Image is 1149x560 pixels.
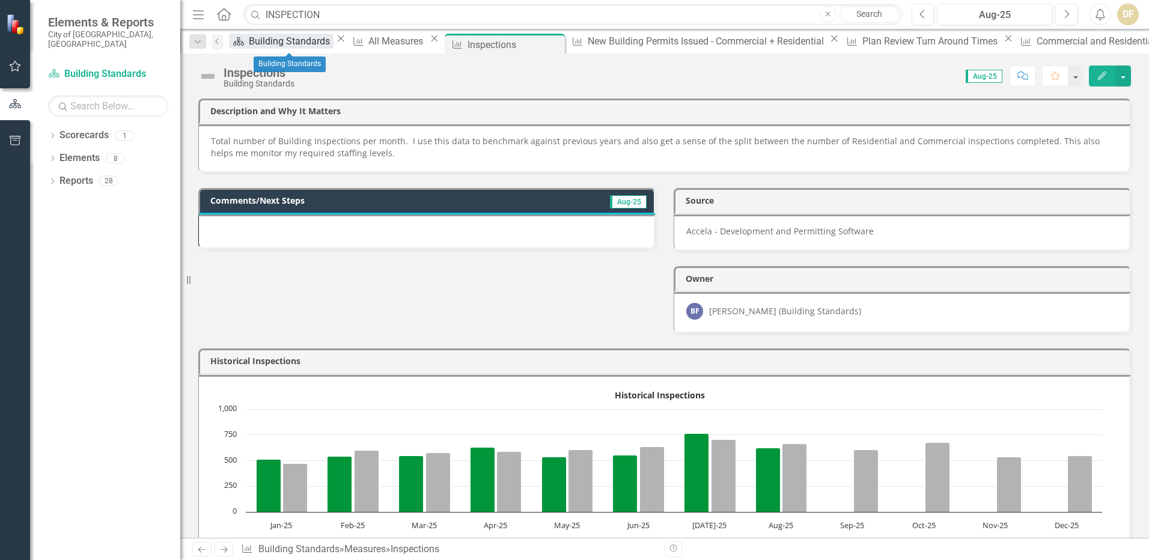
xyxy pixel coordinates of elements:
[1117,4,1139,25] button: DF
[613,455,638,512] path: Jun-25, 555. Current Year.
[48,67,168,81] a: Building Standards
[942,8,1048,22] div: Aug-25
[198,67,218,86] img: Not Defined
[588,34,827,49] div: New Building Permits Issued - Commercial + Residential
[542,457,567,512] path: May-25, 535. Current Year.
[224,428,237,439] text: 750
[368,34,427,49] div: All Measures
[341,520,365,531] text: Feb-25
[269,520,292,531] text: Jan-25
[258,543,340,555] a: Building Standards
[468,37,562,52] div: Inspections
[391,543,439,555] div: Inspections
[782,443,807,512] path: Aug-25, 665. Previous Year.
[686,196,1123,205] h3: Source
[210,106,1123,115] h3: Description and Why It Matters
[925,442,950,512] path: Oct-25, 675. Previous Year.
[412,520,437,531] text: Mar-25
[862,34,1001,49] div: Plan Review Turn Around Times
[249,34,334,49] div: Building Standards
[854,449,879,512] path: Sep-25, 604. Previous Year.
[912,520,936,531] text: Oct-25
[115,130,134,141] div: 1
[997,457,1022,512] path: Nov-25, 534. Previous Year.
[769,520,793,531] text: Aug-25
[840,520,864,531] text: Sep-25
[224,479,237,490] text: 250
[283,439,1093,512] g: Previous Year, bar series 2 of 2 with 12 bars.
[554,520,580,531] text: May-25
[568,449,593,512] path: May-25, 604. Previous Year.
[224,79,294,88] div: Building Standards
[257,459,281,512] path: Jan-25, 514. Current Year.
[349,34,427,49] a: All Measures
[686,303,703,320] div: BF
[471,447,495,512] path: Apr-25, 631. Current Year.
[99,176,118,186] div: 28
[684,433,709,512] path: Jul-25, 761. Current Year.
[983,520,1008,531] text: Nov-25
[59,174,93,188] a: Reports
[756,448,781,512] path: Aug-25, 625. Current Year.
[283,463,308,512] path: Jan-25, 473. Previous Year.
[254,56,326,72] div: Building Standards
[243,4,903,25] input: Search ClearPoint...
[399,455,424,512] path: Mar-25, 548. Current Year.
[842,34,1001,49] a: Plan Review Turn Around Times
[6,14,27,35] img: ClearPoint Strategy
[484,520,507,531] text: Apr-25
[626,520,650,531] text: Jun-25
[328,456,352,512] path: Feb-25, 540. Current Year.
[224,454,237,465] text: 500
[709,305,861,317] div: [PERSON_NAME] (Building Standards)
[257,409,1067,513] g: Current Year, bar series 1 of 2 with 12 bars.
[497,451,522,512] path: Apr-25, 585. Previous Year.
[692,520,727,531] text: [DATE]-25
[355,450,379,512] path: Feb-25, 598. Previous Year.
[106,153,125,163] div: 8
[241,543,656,556] div: » »
[937,4,1052,25] button: Aug-25
[615,389,705,401] text: Historical Inspections
[210,356,1123,365] h3: Historical Inspections
[426,452,451,512] path: Mar-25, 578. Previous Year.
[218,403,237,413] text: 1,000
[210,196,523,205] h3: Comments/Next Steps
[686,274,1123,283] h3: Owner
[686,225,874,237] span: Accela - Development and Permitting Software
[59,129,109,142] a: Scorecards
[344,543,386,555] a: Measures
[712,439,736,512] path: Jul-25, 702. Previous Year.
[233,505,237,516] text: 0
[840,6,900,23] a: Search
[48,96,168,117] input: Search Below...
[48,29,168,49] small: City of [GEOGRAPHIC_DATA], [GEOGRAPHIC_DATA]
[59,151,100,165] a: Elements
[610,195,647,208] span: Aug-25
[211,135,1117,159] p: Total number of Building Inspections per month. I use this data to benchmark against previous yea...
[1055,520,1079,531] text: Dec-25
[1068,455,1093,512] path: Dec-25, 544. Previous Year.
[224,66,294,79] div: Inspections
[640,446,665,512] path: Jun-25, 634. Previous Year.
[48,15,168,29] span: Elements & Reports
[567,34,827,49] a: New Building Permits Issued - Commercial + Residential
[966,70,1002,83] span: Aug-25
[229,34,334,49] a: Building Standards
